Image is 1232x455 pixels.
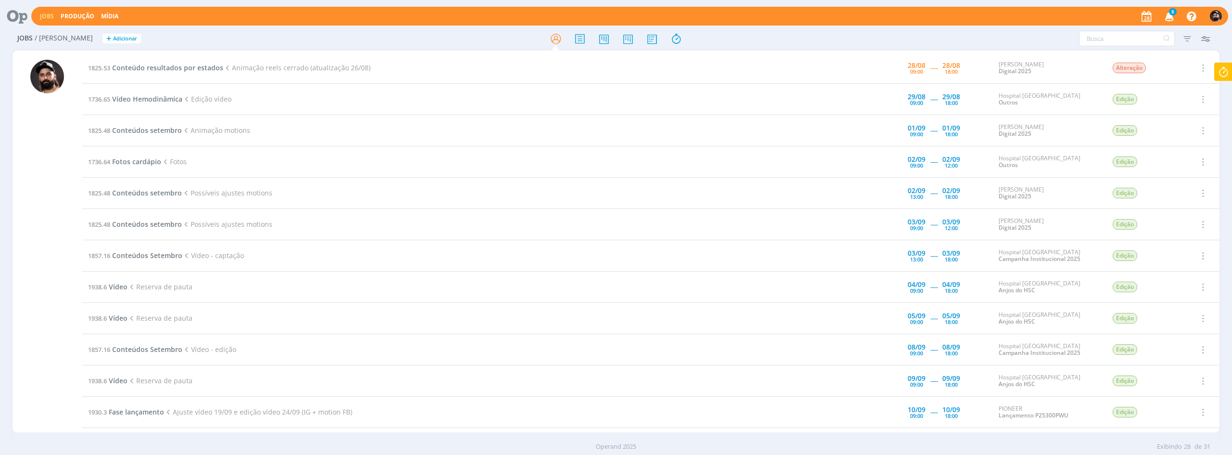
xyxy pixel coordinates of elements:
a: Digital 2025 [999,67,1031,75]
div: 09:00 [910,69,923,74]
div: Hospital [GEOGRAPHIC_DATA] [999,374,1098,388]
div: 29/08 [908,93,925,100]
button: Mídia [98,13,121,20]
div: 03/09 [942,250,960,257]
a: Digital 2025 [999,130,1031,138]
span: ----- [930,345,937,354]
div: Hospital [GEOGRAPHIC_DATA] [999,155,1098,169]
div: 18:00 [945,288,958,293]
div: 18:00 [945,194,958,199]
button: +Adicionar [103,34,141,44]
span: Adicionar [113,36,137,42]
div: 08/09 [908,344,925,351]
div: 09:00 [910,382,923,387]
span: + [106,34,111,44]
div: 10/09 [942,406,960,413]
div: 01/09 [908,125,925,131]
div: 09:00 [910,100,923,105]
span: ----- [930,282,937,291]
div: 04/09 [908,281,925,288]
a: 1938.6Vídeo [88,282,128,291]
div: 09/09 [908,375,925,382]
div: [PERSON_NAME] [999,124,1098,138]
span: 1736.64 [88,157,110,166]
span: ----- [930,376,937,385]
span: Conteúdos Setembro [112,251,182,260]
span: Conteúdos setembro [112,220,182,229]
span: de [1194,442,1202,452]
span: Edição [1113,125,1137,136]
span: 1857.16 [88,345,110,354]
a: 1736.64Fotos cardápio [88,157,161,166]
div: [PERSON_NAME] [999,61,1098,75]
a: Mídia [101,12,118,20]
span: Edição [1113,188,1137,198]
span: Edição [1113,313,1137,324]
div: 01/09 [942,125,960,131]
a: 1825.48Conteúdos setembro [88,188,182,197]
span: Ajuste vídeo 19/09 e edição vídeo 24/09 (IG + motion FB) [164,407,352,416]
div: 03/09 [908,219,925,225]
a: Produção [61,12,94,20]
div: 03/09 [908,250,925,257]
span: Edição [1113,407,1137,417]
span: Edição [1113,156,1137,167]
div: 08/09 [942,344,960,351]
a: 1857.16Conteúdos Setembro [88,345,182,354]
a: 1736.65Vídeo Hemodinâmica [88,94,182,104]
span: 1930.3 [88,408,107,416]
div: 18:00 [945,100,958,105]
a: Jobs [40,12,54,20]
div: Hospital [GEOGRAPHIC_DATA] [999,92,1098,106]
div: 13:00 [910,194,923,199]
div: 18:00 [945,351,958,356]
span: ----- [930,220,937,229]
span: Animação reels cerrado (atualização 26/08) [223,63,371,72]
div: Hospital [GEOGRAPHIC_DATA] [999,312,1098,325]
span: Vídeo - captação [182,251,244,260]
span: Exibindo [1157,442,1182,452]
div: 12:00 [945,225,958,231]
span: 8 [1169,8,1177,15]
div: 18:00 [945,413,958,418]
div: 18:00 [945,319,958,325]
span: Conteúdo resultados por estados [112,63,223,72]
a: 1825.53Conteúdo resultados por estados [88,63,223,72]
div: 09:00 [910,351,923,356]
span: / [PERSON_NAME] [35,34,93,42]
span: ----- [930,313,937,323]
div: 18:00 [945,131,958,137]
span: 1825.53 [88,64,110,72]
div: 12:00 [945,163,958,168]
button: 8 [1159,8,1179,25]
div: PIONEER [999,405,1098,419]
a: Anjos do HSC [999,317,1035,325]
span: 1857.16 [88,251,110,260]
div: Hospital [GEOGRAPHIC_DATA] [999,343,1098,357]
img: B [30,60,64,93]
a: 1857.16Conteúdos Setembro [88,251,182,260]
span: ----- [930,63,937,72]
a: 1825.48Conteúdos setembro [88,220,182,229]
span: Reserva de pauta [128,376,192,385]
a: Anjos do HSC [999,286,1035,294]
button: B [1209,8,1222,25]
span: Edição [1113,282,1137,292]
a: 1825.48Conteúdos setembro [88,126,182,135]
span: 1825.48 [88,126,110,135]
a: Outros [999,98,1018,106]
div: 09:00 [910,131,923,137]
span: 28 [1184,442,1191,452]
div: 02/09 [942,187,960,194]
span: Conteúdos setembro [112,126,182,135]
span: Edição [1113,250,1137,261]
div: 09/09 [942,375,960,382]
span: Edição vídeo [182,94,231,104]
button: Produção [58,13,97,20]
span: Possíveis ajustes motions [182,188,272,197]
span: Alteração [1113,63,1146,73]
div: [PERSON_NAME] [999,218,1098,232]
span: Animação motions [182,126,250,135]
span: Vídeo [109,282,128,291]
div: 28/08 [942,62,960,69]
